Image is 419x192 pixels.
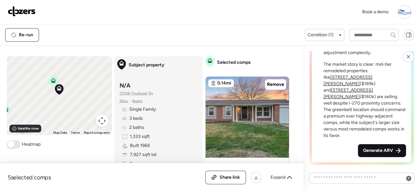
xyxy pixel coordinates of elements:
[120,98,128,104] span: Zillow
[130,152,157,158] span: 7,927 sqft lot
[324,74,373,86] a: [STREET_ADDRESS][PERSON_NAME]
[84,131,110,134] a: Report a map error
[120,91,153,97] span: 2206 Outlook Dr
[53,130,67,135] button: Map Data
[8,127,30,135] img: Google
[8,174,51,181] span: 5 selected comps
[129,62,164,68] span: Subject property
[362,9,388,15] span: Book a demo
[22,141,41,148] span: Heatmap
[8,6,36,17] img: Logo
[95,114,108,127] button: Map camera controls
[308,32,334,38] span: Condition (1)
[130,161,143,167] span: Frame
[129,124,144,131] span: 2 baths
[18,126,39,131] span: Satellite view
[217,59,251,66] span: Selected comps
[220,174,240,181] span: Share link
[363,147,393,154] span: Generate ARV
[8,127,30,135] a: Open this area in Google Maps (opens a new window)
[19,32,33,38] span: Re-run
[324,87,373,99] a: [STREET_ADDRESS][PERSON_NAME]
[267,81,284,88] span: Remove
[71,131,80,134] a: Terms (opens in new tab)
[132,98,143,104] span: Realtor
[324,61,406,139] p: The market story is clear: mid-tier remodeled properties like ($189k) and ($180k) are selling wel...
[217,80,231,86] span: 0.14mi
[129,106,156,113] span: Single Family
[129,98,131,104] span: •
[120,82,131,89] h3: N/A
[130,133,150,140] span: 1,333 sqft
[130,142,150,149] span: Built 1969
[129,115,143,122] span: 3 beds
[271,174,286,181] span: Expand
